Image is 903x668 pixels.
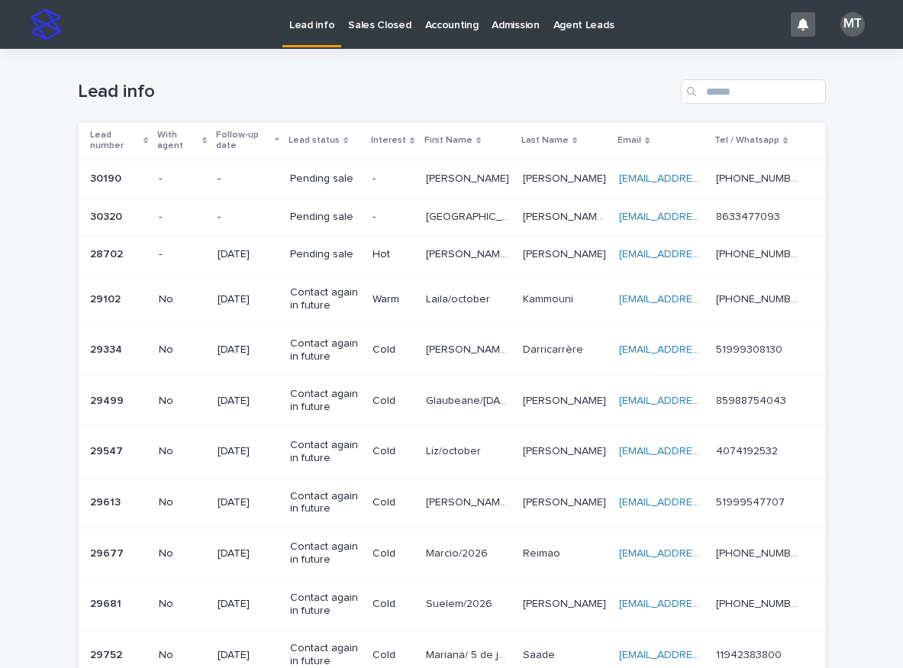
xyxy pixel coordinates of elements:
[619,249,792,260] a: [EMAIL_ADDRESS][DOMAIN_NAME]
[840,12,865,37] div: MT
[426,595,495,611] p: Suelem/2026
[289,132,340,149] p: Lead status
[426,245,514,261] p: [PERSON_NAME] [PERSON_NAME]/Dec
[90,595,124,611] p: 29681
[159,598,205,611] p: No
[218,173,278,186] p: -
[681,79,826,104] input: Search
[716,208,783,224] p: 8633477093
[716,245,804,261] p: [PHONE_NUMBER]
[90,127,140,155] p: Lead number
[159,445,205,458] p: No
[290,541,360,566] p: Contact again in future
[218,344,278,357] p: [DATE]
[218,598,278,611] p: [DATE]
[159,344,205,357] p: No
[90,544,127,560] p: 29677
[218,649,278,662] p: [DATE]
[426,646,514,662] p: Mariana/ 5 de janeiro
[372,445,413,458] p: Cold
[426,208,514,224] p: [GEOGRAPHIC_DATA]
[90,493,124,509] p: 29613
[523,493,609,509] p: Bernhard Paradeda
[372,395,413,408] p: Cold
[716,340,785,357] p: 51999308130
[716,595,804,611] p: [PHONE_NUMBER]
[523,595,609,611] p: [PERSON_NAME]
[78,198,826,236] tr: 3032030320 --Pending sale-[GEOGRAPHIC_DATA][GEOGRAPHIC_DATA] [PERSON_NAME] [PERSON_NAME] Dos [PER...
[424,132,472,149] p: First Name
[523,544,563,560] p: Reimao
[716,392,789,408] p: 85988754043
[159,649,205,662] p: No
[90,646,125,662] p: 29752
[218,248,278,261] p: [DATE]
[372,293,413,306] p: Warm
[90,208,125,224] p: 30320
[78,160,826,198] tr: 3019030190 --Pending sale-[PERSON_NAME][PERSON_NAME] [PERSON_NAME][PERSON_NAME] [EMAIL_ADDRESS][D...
[290,490,360,516] p: Contact again in future
[31,9,61,40] img: stacker-logo-s-only.png
[619,211,792,222] a: [EMAIL_ADDRESS][DOMAIN_NAME]
[372,649,413,662] p: Cold
[290,248,360,261] p: Pending sale
[78,477,826,528] tr: 2961329613 No[DATE]Contact again in futureCold[PERSON_NAME]/[DATE][PERSON_NAME]/[DATE] [PERSON_NA...
[619,650,792,660] a: [EMAIL_ADDRESS][DOMAIN_NAME]
[78,426,826,477] tr: 2954729547 No[DATE]Contact again in futureColdLiz/octoberLiz/october [PERSON_NAME][PERSON_NAME] [...
[523,208,610,224] p: Yamada Loureiro Dos Reys
[426,340,514,357] p: [PERSON_NAME]/[DATE]
[90,392,127,408] p: 29499
[716,646,785,662] p: 11942383800
[523,646,558,662] p: Saade
[290,286,360,312] p: Contact again in future
[714,132,779,149] p: Tel / Whatsapp
[372,496,413,509] p: Cold
[619,395,792,406] a: [EMAIL_ADDRESS][DOMAIN_NAME]
[619,344,792,355] a: [EMAIL_ADDRESS][DOMAIN_NAME]
[216,127,271,155] p: Follow-up date
[716,169,804,186] p: [PHONE_NUMBER]
[290,439,360,465] p: Contact again in future
[90,169,124,186] p: 30190
[521,132,569,149] p: Last Name
[157,127,198,155] p: With agent
[523,290,576,306] p: Kammouni
[619,446,792,457] a: [EMAIL_ADDRESS][DOMAIN_NAME]
[290,211,360,224] p: Pending sale
[290,642,360,668] p: Contact again in future
[619,548,792,559] a: [EMAIL_ADDRESS][DOMAIN_NAME]
[290,173,360,186] p: Pending sale
[90,245,126,261] p: 28702
[290,337,360,363] p: Contact again in future
[78,528,826,579] tr: 2967729677 No[DATE]Contact again in futureColdMarcio/2026Marcio/2026 ReimaoReimao [EMAIL_ADDRESS]...
[716,290,804,306] p: +55 11 987509095
[218,547,278,560] p: [DATE]
[523,245,609,261] p: [PERSON_NAME]
[159,293,205,306] p: No
[290,592,360,618] p: Contact again in future
[426,493,514,509] p: [PERSON_NAME]/[DATE]
[372,598,413,611] p: Cold
[218,496,278,509] p: [DATE]
[619,294,792,305] a: [EMAIL_ADDRESS][DOMAIN_NAME]
[372,211,413,224] p: -
[159,395,205,408] p: No
[159,211,205,224] p: -
[372,344,413,357] p: Cold
[218,293,278,306] p: [DATE]
[426,544,491,560] p: Marcio/2026
[523,169,609,186] p: [PERSON_NAME]
[218,445,278,458] p: [DATE]
[716,493,788,509] p: 51999547707
[78,324,826,376] tr: 2933429334 No[DATE]Contact again in futureCold[PERSON_NAME]/[DATE][PERSON_NAME]/[DATE] Darricarrè...
[218,395,278,408] p: [DATE]
[78,81,675,103] h1: Lead info
[619,173,792,184] a: [EMAIL_ADDRESS][DOMAIN_NAME]
[90,290,124,306] p: 29102
[78,274,826,325] tr: 2910229102 No[DATE]Contact again in futureWarmLaila/octoberLaila/october KammouniKammouni [EMAIL_...
[618,132,641,149] p: Email
[159,496,205,509] p: No
[426,169,512,186] p: [PERSON_NAME]
[372,173,413,186] p: -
